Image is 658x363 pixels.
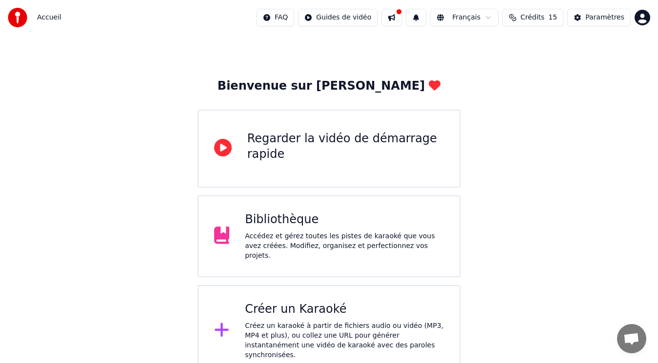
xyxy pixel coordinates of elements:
[247,131,444,162] div: Regarder la vidéo de démarrage rapide
[617,324,646,353] div: Ouvrir le chat
[520,13,544,22] span: Crédits
[245,321,444,360] div: Créez un karaoké à partir de fichiers audio ou vidéo (MP3, MP4 et plus), ou collez une URL pour g...
[245,302,444,317] div: Créer un Karaoké
[245,231,444,261] div: Accédez et gérez toutes les pistes de karaoké que vous avez créées. Modifiez, organisez et perfec...
[257,9,294,26] button: FAQ
[8,8,27,27] img: youka
[548,13,557,22] span: 15
[245,212,444,228] div: Bibliothèque
[37,13,61,22] span: Accueil
[298,9,378,26] button: Guides de vidéo
[218,78,440,94] div: Bienvenue sur [PERSON_NAME]
[567,9,631,26] button: Paramètres
[585,13,624,22] div: Paramètres
[37,13,61,22] nav: breadcrumb
[502,9,563,26] button: Crédits15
